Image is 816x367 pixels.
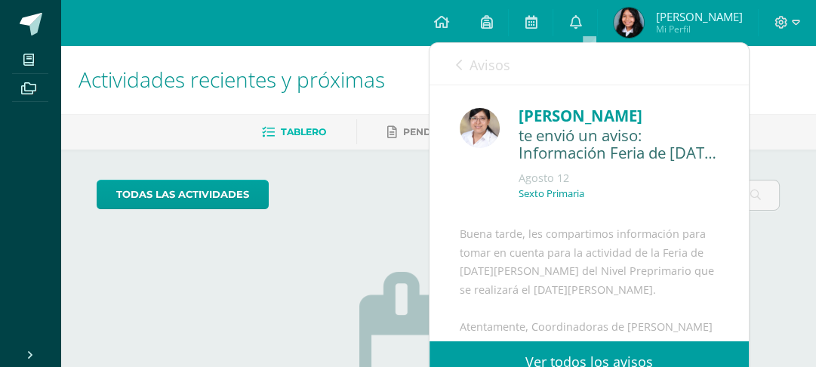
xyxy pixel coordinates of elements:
div: [PERSON_NAME] [519,104,719,128]
a: todas las Actividades [97,180,269,209]
img: e06478ebbffd8e5b82f9a849be462b47.png [614,8,644,38]
a: Pendientes de entrega [387,120,532,144]
span: Avisos [470,56,510,74]
span: Pendientes de entrega [403,126,532,137]
div: te envió un aviso: Información Feria de la Asunción [519,127,719,162]
div: Agosto 12 [519,171,719,186]
img: 4074e4aec8af62734b518a95961417a1.png [460,108,500,148]
span: [PERSON_NAME] [655,9,742,24]
span: Mi Perfil [655,23,742,35]
p: Sexto Primaria [519,187,584,200]
a: Tablero [262,120,326,144]
span: Tablero [281,126,326,137]
span: Actividades recientes y próximas [79,65,385,94]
